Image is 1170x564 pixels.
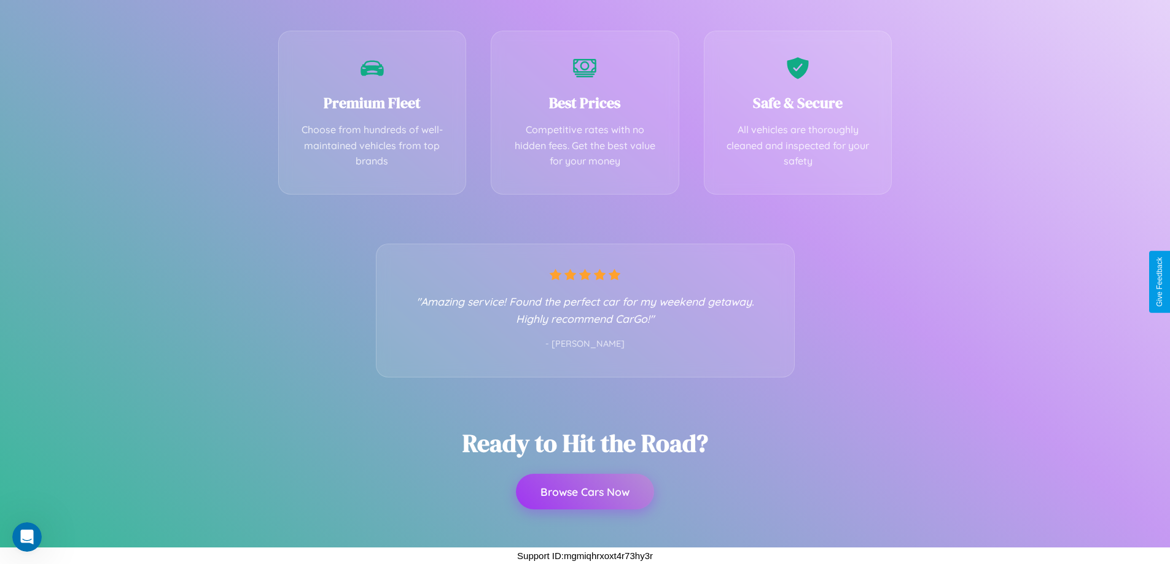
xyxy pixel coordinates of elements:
[462,427,708,460] h2: Ready to Hit the Road?
[401,336,770,352] p: - [PERSON_NAME]
[297,122,448,169] p: Choose from hundreds of well-maintained vehicles from top brands
[510,93,660,113] h3: Best Prices
[297,93,448,113] h3: Premium Fleet
[723,93,873,113] h3: Safe & Secure
[723,122,873,169] p: All vehicles are thoroughly cleaned and inspected for your safety
[1155,257,1164,307] div: Give Feedback
[401,293,770,327] p: "Amazing service! Found the perfect car for my weekend getaway. Highly recommend CarGo!"
[12,522,42,552] iframe: Intercom live chat
[516,474,654,509] button: Browse Cars Now
[510,122,660,169] p: Competitive rates with no hidden fees. Get the best value for your money
[517,547,653,564] p: Support ID: mgmiqhrxoxt4r73hy3r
